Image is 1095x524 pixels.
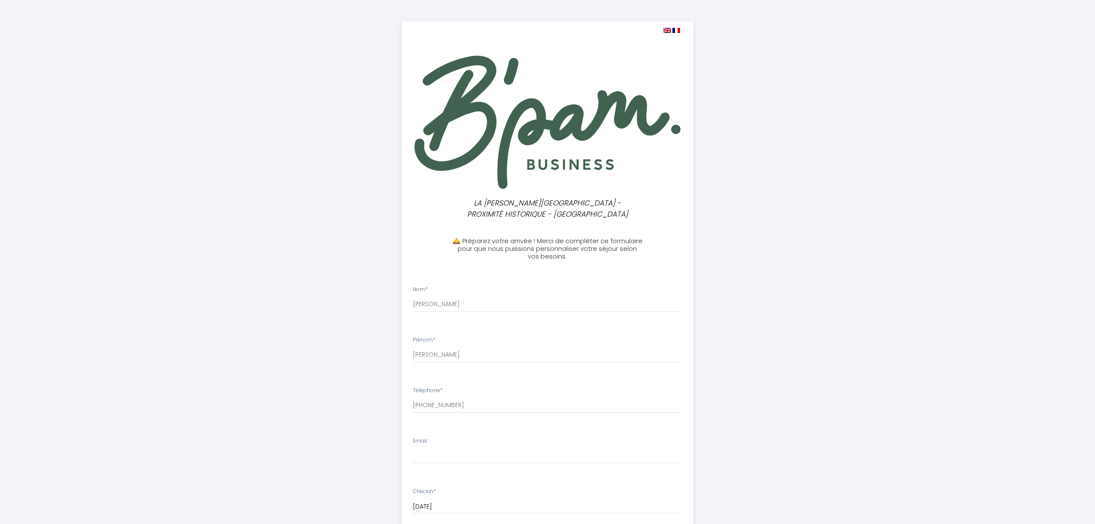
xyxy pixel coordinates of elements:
img: en.png [663,28,671,33]
label: Checkin [413,488,436,496]
label: Nom [413,286,428,294]
label: Email [413,437,427,445]
p: LA [PERSON_NAME][GEOGRAPHIC_DATA] - PROXIMITÉ HISTORIQUE - [GEOGRAPHIC_DATA] [456,197,639,220]
h3: 🛎️ Préparez votre arrivée ! Merci de compléter ce formulaire pour que nous puissions personnalise... [452,237,642,260]
img: fr.png [672,28,680,33]
label: Téléphone [413,387,443,395]
label: Prénom [413,336,435,344]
